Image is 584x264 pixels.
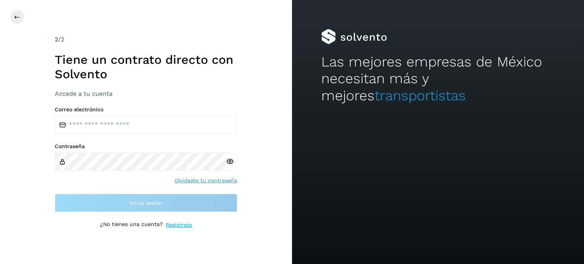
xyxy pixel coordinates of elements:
button: Inicia sesión [55,194,237,212]
span: 2 [55,36,58,43]
span: Inicia sesión [130,200,162,206]
span: transportistas [375,87,466,104]
h2: Las mejores empresas de México necesitan más y mejores [321,54,555,104]
a: Regístrate [166,221,192,229]
a: Olvidaste tu contraseña [175,177,237,185]
div: /2 [55,35,237,44]
h3: Accede a tu cuenta [55,90,237,97]
p: ¿No tienes una cuenta? [100,221,163,229]
label: Correo electrónico [55,106,237,113]
h1: Tiene un contrato directo con Solvento [55,52,237,82]
label: Contraseña [55,143,237,150]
